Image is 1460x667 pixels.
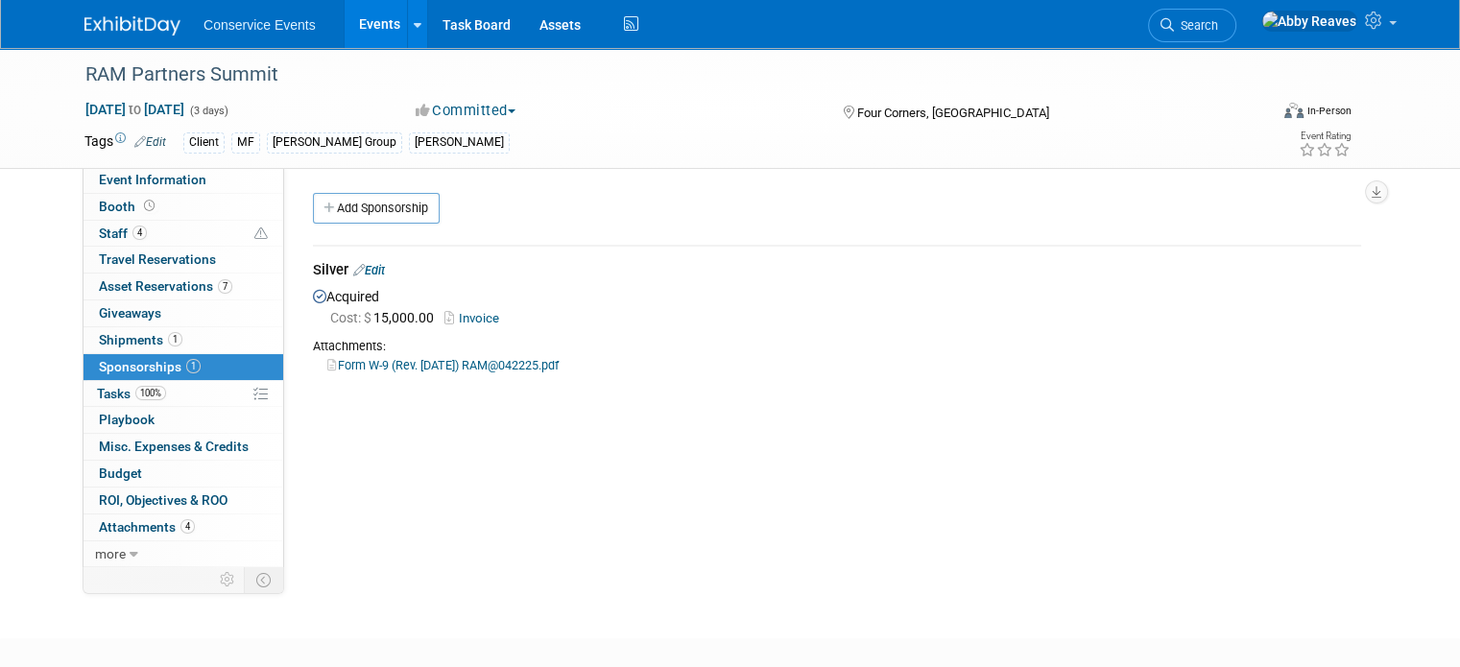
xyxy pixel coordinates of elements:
[1284,103,1304,118] img: Format-Inperson.png
[1148,9,1236,42] a: Search
[99,199,158,214] span: Booth
[313,193,440,224] a: Add Sponsorship
[84,300,283,326] a: Giveaways
[444,311,507,325] a: Invoice
[218,279,232,294] span: 7
[84,488,283,513] a: ROI, Objectives & ROO
[313,284,1361,374] div: Acquired
[84,354,283,380] a: Sponsorships1
[84,221,283,247] a: Staff4
[353,263,385,277] a: Edit
[99,439,249,454] span: Misc. Expenses & Credits
[99,412,155,427] span: Playbook
[99,305,161,321] span: Giveaways
[84,407,283,433] a: Playbook
[99,278,232,294] span: Asset Reservations
[267,132,402,153] div: [PERSON_NAME] Group
[84,327,283,353] a: Shipments1
[231,132,260,153] div: MF
[183,132,225,153] div: Client
[99,332,182,347] span: Shipments
[327,358,559,372] a: Form W-9 (Rev. [DATE]) RAM@042225.pdf
[857,106,1049,120] span: Four Corners, [GEOGRAPHIC_DATA]
[84,461,283,487] a: Budget
[79,58,1244,92] div: RAM Partners Summit
[1261,11,1357,32] img: Abby Reaves
[245,567,284,592] td: Toggle Event Tabs
[99,359,201,374] span: Sponsorships
[1174,18,1218,33] span: Search
[409,101,523,121] button: Committed
[84,247,283,273] a: Travel Reservations
[95,546,126,561] span: more
[84,101,185,118] span: [DATE] [DATE]
[254,226,268,243] span: Potential Scheduling Conflict -- at least one attendee is tagged in another overlapping event.
[99,226,147,241] span: Staff
[99,519,195,535] span: Attachments
[132,226,147,240] span: 4
[203,17,316,33] span: Conservice Events
[1164,100,1352,129] div: Event Format
[1299,131,1351,141] div: Event Rating
[135,386,166,400] span: 100%
[330,310,373,325] span: Cost: $
[84,381,283,407] a: Tasks100%
[313,338,1361,355] div: Attachments:
[188,105,228,117] span: (3 days)
[84,434,283,460] a: Misc. Expenses & Credits
[84,167,283,193] a: Event Information
[313,260,1361,284] div: Silver
[330,310,442,325] span: 15,000.00
[84,514,283,540] a: Attachments4
[97,386,166,401] span: Tasks
[84,541,283,567] a: more
[84,131,166,154] td: Tags
[99,465,142,481] span: Budget
[99,251,216,267] span: Travel Reservations
[140,199,158,213] span: Booth not reserved yet
[409,132,510,153] div: [PERSON_NAME]
[180,519,195,534] span: 4
[211,567,245,592] td: Personalize Event Tab Strip
[134,135,166,149] a: Edit
[84,16,180,36] img: ExhibitDay
[186,359,201,373] span: 1
[1306,104,1352,118] div: In-Person
[99,492,227,508] span: ROI, Objectives & ROO
[126,102,144,117] span: to
[84,194,283,220] a: Booth
[168,332,182,346] span: 1
[84,274,283,299] a: Asset Reservations7
[99,172,206,187] span: Event Information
